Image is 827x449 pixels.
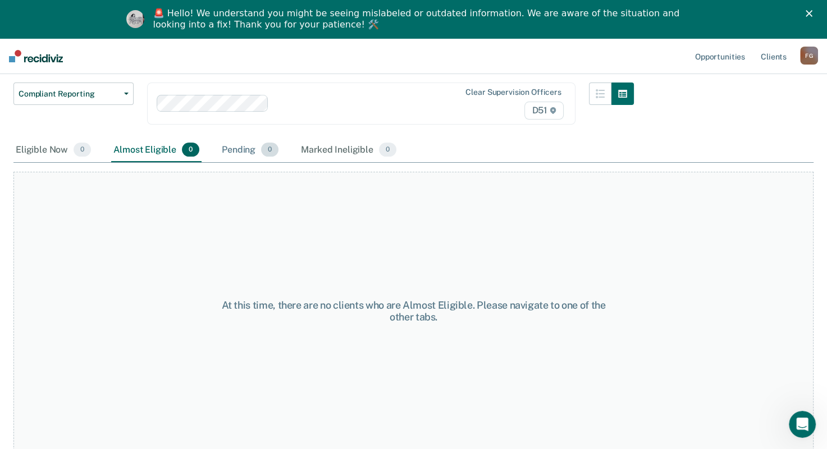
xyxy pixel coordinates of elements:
span: 0 [182,143,199,157]
span: 0 [261,143,278,157]
iframe: Intercom live chat [789,411,816,438]
div: Pending0 [220,138,281,163]
button: Compliant Reporting [13,83,134,105]
span: 0 [379,143,396,157]
div: Almost Eligible0 [111,138,202,163]
a: Opportunities [693,38,747,74]
span: D51 [524,102,563,120]
div: Close [806,10,817,17]
div: At this time, there are no clients who are Almost Eligible. Please navigate to one of the other t... [214,299,614,323]
div: F G [800,47,818,65]
button: FG [800,47,818,65]
img: Profile image for Kim [126,10,144,28]
a: Clients [759,38,789,74]
img: Recidiviz [9,50,63,62]
div: 🚨 Hello! We understand you might be seeing mislabeled or outdated information. We are aware of th... [153,8,683,30]
div: Clear supervision officers [465,88,561,97]
div: Marked Ineligible0 [299,138,399,163]
span: Compliant Reporting [19,89,120,99]
span: 0 [74,143,91,157]
div: Eligible Now0 [13,138,93,163]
